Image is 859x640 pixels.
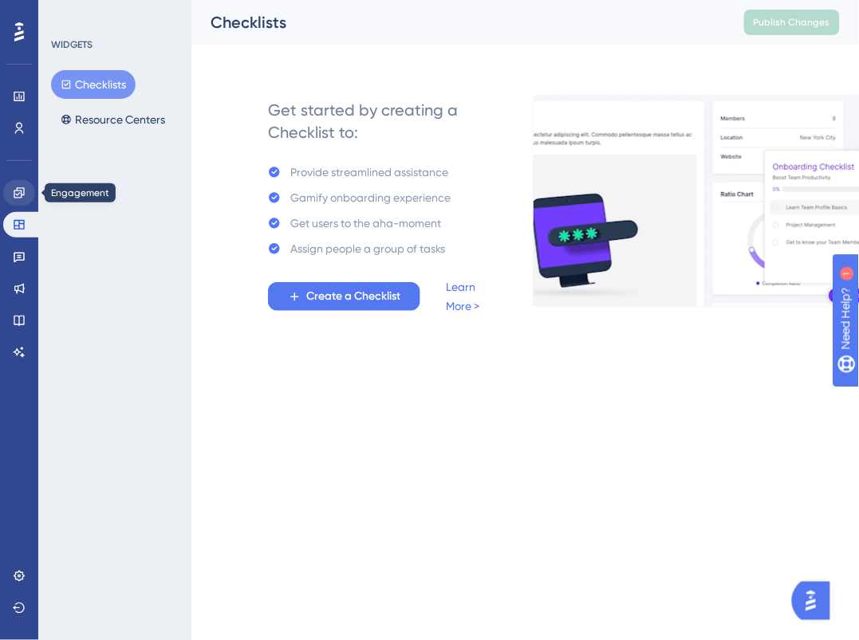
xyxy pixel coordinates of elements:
button: Publish Changes [744,10,840,35]
span: Create a Checklist [306,287,400,306]
div: Checklists [211,11,704,33]
div: Provide streamlined assistance [290,163,448,182]
button: Checklists [51,70,136,99]
div: 1 [110,8,115,21]
div: Assign people a group of tasks [290,239,445,258]
span: Publish Changes [754,16,830,29]
button: Create a Checklist [268,282,420,311]
button: Resource Centers [51,105,175,134]
div: Get users to the aha-moment [290,214,441,233]
span: Need Help? [37,4,100,23]
a: Learn More > [446,277,502,316]
iframe: UserGuiding AI Assistant Launcher [792,577,840,625]
div: Gamify onboarding experience [290,188,451,207]
div: Get started by creating a Checklist to: [268,99,502,143]
div: WIDGETS [51,38,93,51]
